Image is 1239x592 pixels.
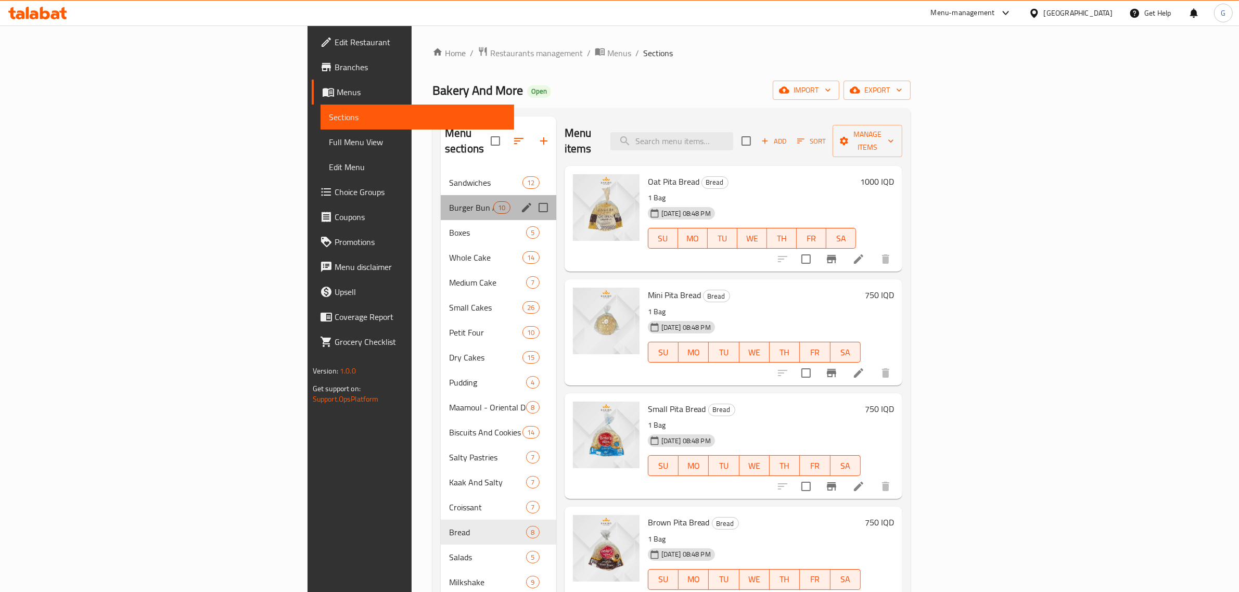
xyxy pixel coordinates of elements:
div: Biscuits And Cookies14 [441,420,556,445]
span: TU [712,231,733,246]
span: Whole Cake [449,251,522,264]
div: Small Cakes26 [441,295,556,320]
span: Add item [757,133,790,149]
div: items [526,501,539,513]
span: 12 [523,178,539,188]
span: Mini Pita Bread [648,287,701,303]
span: Add [760,135,788,147]
span: MO [682,231,704,246]
span: 1.0.0 [340,364,356,378]
button: MO [678,228,708,249]
div: items [522,326,539,339]
div: Biscuits And Cookies [449,426,522,439]
span: 8 [527,403,539,413]
span: 5 [527,552,539,562]
span: import [781,84,831,97]
span: WE [744,572,765,587]
span: Bread [704,290,730,302]
h6: 1000 IQD [860,174,894,189]
a: Promotions [312,229,515,254]
div: Pudding [449,376,527,389]
div: Whole Cake14 [441,245,556,270]
span: TH [774,572,796,587]
span: Boxes [449,226,527,239]
div: Salads5 [441,545,556,570]
button: SU [648,228,678,249]
button: SA [831,455,861,476]
span: Edit Menu [329,161,506,173]
button: SA [831,342,861,363]
span: Bread [449,526,527,538]
button: import [773,81,839,100]
span: FR [801,231,822,246]
span: Sections [329,111,506,123]
span: Select to update [795,362,817,384]
span: 8 [527,527,539,537]
span: 14 [523,253,539,263]
a: Full Menu View [321,130,515,155]
div: Bread [708,404,735,416]
button: FR [800,569,830,590]
span: SA [835,345,857,360]
button: Add section [531,128,556,153]
img: Oat Pita Bread [573,174,640,241]
div: Sandwiches12 [441,170,556,195]
span: Restaurants management [490,47,583,59]
div: items [522,426,539,439]
div: Medium Cake7 [441,270,556,295]
span: Sort items [790,133,833,149]
span: 4 [527,378,539,388]
span: Sort [797,135,826,147]
div: [GEOGRAPHIC_DATA] [1044,7,1113,19]
span: Dry Cakes [449,351,522,364]
span: MO [683,458,705,473]
div: items [522,251,539,264]
a: Sections [321,105,515,130]
p: 1 Bag [648,305,861,318]
div: Menu-management [931,7,995,19]
span: Salads [449,551,527,563]
span: Bread [709,404,735,416]
h6: 750 IQD [865,288,894,302]
div: items [522,301,539,314]
span: Bread [702,176,728,188]
button: SU [648,455,679,476]
button: TU [709,569,739,590]
span: SU [653,345,674,360]
button: SA [826,228,856,249]
span: Manage items [841,128,894,154]
div: Milkshake [449,576,527,588]
button: TU [709,342,739,363]
span: Kaak And Salty [449,476,527,488]
span: Small Pita Bread [648,401,706,417]
span: TU [713,458,735,473]
span: Branches [335,61,506,73]
span: Sandwiches [449,176,522,189]
span: [DATE] 08:48 PM [657,436,715,446]
button: TU [709,455,739,476]
span: [DATE] 08:48 PM [657,549,715,559]
button: Add [757,133,790,149]
a: Restaurants management [478,46,583,60]
button: FR [800,455,830,476]
button: delete [873,361,898,385]
img: Mini Pita Bread [573,288,640,354]
span: Maamoul - Oriental Dessert [449,401,527,414]
div: Burger Bun And Sandwich Bread [449,201,493,214]
h2: Menu items [565,125,598,157]
button: SU [648,342,679,363]
a: Menus [312,80,515,105]
span: WE [744,345,765,360]
span: Version: [313,364,338,378]
span: SU [653,231,674,246]
span: 10 [494,203,509,213]
button: WE [739,455,770,476]
span: Small Cakes [449,301,522,314]
li: / [635,47,639,59]
span: SA [831,231,852,246]
span: SA [835,458,857,473]
a: Upsell [312,279,515,304]
nav: breadcrumb [432,46,911,60]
